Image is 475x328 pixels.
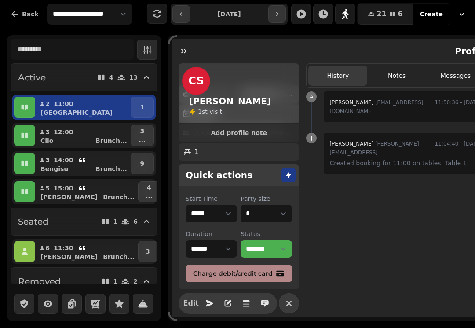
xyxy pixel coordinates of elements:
[95,164,127,173] p: Brunch ...
[11,63,157,91] button: Active413
[54,128,73,136] p: 12:00
[129,74,138,80] p: 13
[146,247,150,256] p: 3
[194,147,199,157] p: 1
[138,241,157,262] button: 3
[109,74,113,80] p: 4
[113,219,118,225] p: 1
[103,193,135,201] p: Brunch ...
[140,103,145,112] p: 1
[413,4,450,25] button: Create
[18,215,49,228] h2: Seated
[45,99,50,108] p: 2
[182,295,200,312] button: Edit
[146,192,153,200] p: ...
[198,108,202,115] span: 1
[139,127,146,135] p: 3
[188,76,204,86] span: CS
[241,230,292,238] label: Status
[45,184,50,193] p: 5
[139,135,146,144] p: ...
[329,99,373,106] span: [PERSON_NAME]
[131,153,154,174] button: 9
[54,184,73,193] p: 15:00
[131,97,154,118] button: 1
[202,108,209,115] span: st
[186,169,252,181] h2: Quick actions
[193,270,274,277] span: Charge debit/credit card
[11,208,157,236] button: Seated16
[18,275,61,288] h2: Removed
[308,66,367,86] button: History
[113,278,118,284] p: 1
[329,97,427,117] div: [EMAIL_ADDRESS][DOMAIN_NAME]
[133,278,138,284] p: 2
[146,183,153,192] p: 4
[4,4,46,25] button: Back
[40,252,98,261] p: [PERSON_NAME]
[103,252,135,261] p: Brunch ...
[37,181,136,202] button: 515:00[PERSON_NAME]Brunch...
[37,241,136,262] button: 611:30[PERSON_NAME]Brunch...
[358,4,413,25] button: 216
[329,138,427,158] div: [PERSON_NAME][EMAIL_ADDRESS]
[40,108,113,117] p: [GEOGRAPHIC_DATA]
[189,95,271,107] h2: [PERSON_NAME]
[45,244,50,252] p: 6
[45,128,50,136] p: 3
[189,130,289,136] span: Add profile note
[54,99,73,108] p: 11:00
[131,125,154,146] button: 3...
[11,267,157,295] button: Removed12
[329,141,373,147] span: [PERSON_NAME]
[40,193,98,201] p: [PERSON_NAME]
[186,194,237,203] label: Start Time
[311,135,313,141] span: J
[186,265,292,282] button: Charge debit/credit card
[198,107,222,116] p: visit
[310,94,313,99] span: A
[37,153,129,174] button: 314:00BengisuBrunch...
[367,66,426,86] button: Notes
[376,11,386,18] span: 21
[186,230,237,238] label: Duration
[54,244,73,252] p: 11:30
[54,156,73,164] p: 14:00
[37,125,129,146] button: 312:00ClioBrunch...
[241,194,292,203] label: Party size
[45,156,50,164] p: 3
[40,164,68,173] p: Bengisu
[398,11,403,18] span: 6
[420,11,443,17] span: Create
[95,136,127,145] p: Brunch ...
[186,300,196,307] span: Edit
[133,219,138,225] p: 6
[18,71,46,84] h2: Active
[22,11,39,17] span: Back
[37,97,129,118] button: 211:00[GEOGRAPHIC_DATA]
[138,181,160,202] button: 4...
[40,136,54,145] p: Clio
[140,159,145,168] p: 9
[182,127,296,138] button: Add profile note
